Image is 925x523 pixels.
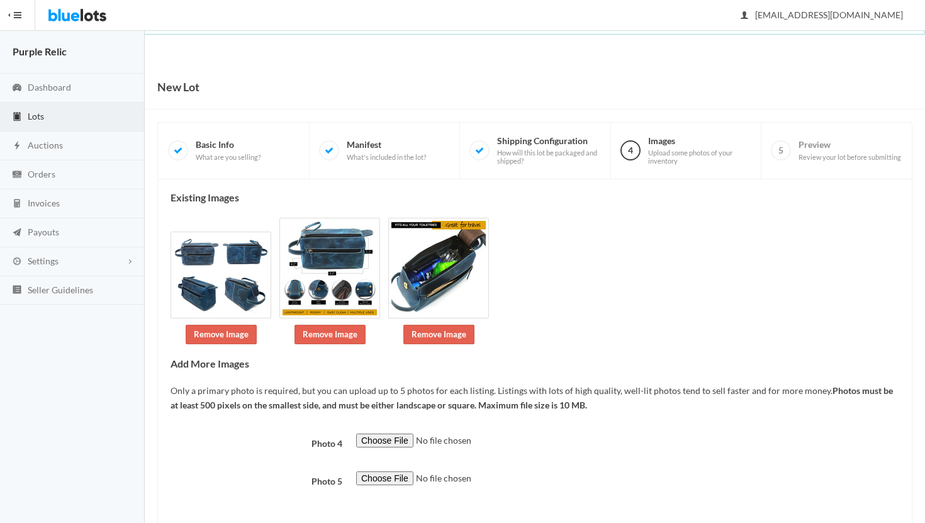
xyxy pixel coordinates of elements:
[196,139,261,161] span: Basic Info
[648,135,751,166] span: Images
[28,256,59,266] span: Settings
[28,284,93,295] span: Seller Guidelines
[388,218,489,318] img: 3cc81259-dfe4-44af-8847-daafc0cf36b3-1644284879.jpg
[164,471,349,489] label: Photo 5
[11,284,23,296] ion-icon: list box
[171,385,893,410] b: Photos must be at least 500 pixels on the smallest side, and must be either landscape or square. ...
[28,82,71,93] span: Dashboard
[347,139,426,161] span: Manifest
[11,227,23,239] ion-icon: paper plane
[497,135,600,166] span: Shipping Configuration
[771,140,791,160] span: 5
[28,169,55,179] span: Orders
[279,218,380,318] img: 9ea31125-a024-4f3c-9b45-3f335d43beb7-1644284878.jpg
[28,198,60,208] span: Invoices
[196,153,261,162] span: What are you selling?
[738,10,751,22] ion-icon: person
[164,434,349,451] label: Photo 4
[157,77,199,96] h1: New Lot
[186,325,257,344] a: Remove Image
[741,9,903,20] span: [EMAIL_ADDRESS][DOMAIN_NAME]
[11,140,23,152] ion-icon: flash
[347,153,426,162] span: What's included in the lot?
[11,256,23,268] ion-icon: cog
[648,149,751,166] span: Upload some photos of your inventory
[497,149,600,166] span: How will this lot be packaged and shipped?
[403,325,474,344] a: Remove Image
[28,111,44,121] span: Lots
[171,358,899,369] h4: Add More Images
[11,198,23,210] ion-icon: calculator
[28,140,63,150] span: Auctions
[11,111,23,123] ion-icon: clipboard
[171,384,899,412] p: Only a primary photo is required, but you can upload up to 5 photos for each listing. Listings wi...
[799,153,901,162] span: Review your lot before submitting
[171,232,271,318] img: bc00db99-5876-4658-98a9-1b08a76736d8-1630565642.jpg
[171,192,899,203] h4: Existing Images
[11,82,23,94] ion-icon: speedometer
[294,325,366,344] a: Remove Image
[799,139,901,161] span: Preview
[13,45,67,57] strong: Purple Relic
[620,140,641,160] span: 4
[11,169,23,181] ion-icon: cash
[28,227,59,237] span: Payouts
